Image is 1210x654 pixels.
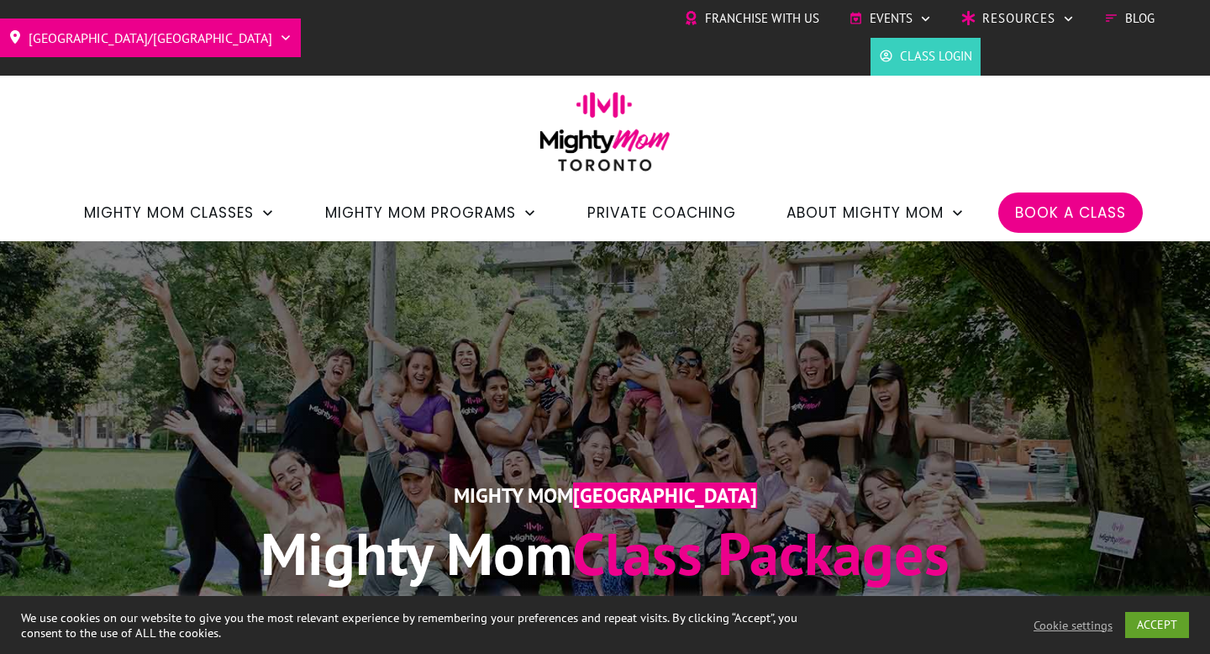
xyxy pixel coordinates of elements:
span: Mighty Mom [260,515,572,591]
span: [GEOGRAPHIC_DATA] [573,483,757,509]
a: [GEOGRAPHIC_DATA]/[GEOGRAPHIC_DATA] [8,24,292,51]
span: Events [870,6,913,31]
a: Mighty Mom Classes [84,198,275,227]
span: Franchise with Us [705,6,819,31]
span: About Mighty Mom [786,198,944,227]
img: mightymom-logo-toronto [531,92,679,183]
span: Class Login [900,44,972,69]
a: Cookie settings [1034,618,1113,633]
a: About Mighty Mom [786,198,965,227]
a: Private Coaching [587,198,736,227]
span: [GEOGRAPHIC_DATA]/[GEOGRAPHIC_DATA] [29,24,272,51]
a: Book a Class [1015,198,1126,227]
span: Resources [982,6,1055,31]
span: Mighty Mom Classes [84,198,254,227]
span: Mighty Mom Programs [325,198,516,227]
a: Resources [961,6,1075,31]
span: Blog [1125,6,1155,31]
h1: Class Packages [118,515,1092,592]
a: Class Login [879,44,972,69]
a: Events [849,6,932,31]
span: Mighty Mom [454,483,573,509]
div: We use cookies on our website to give you the most relevant experience by remembering your prefer... [21,610,839,641]
a: Mighty Mom Programs [325,198,537,227]
a: Franchise with Us [684,6,819,31]
a: ACCEPT [1125,612,1189,638]
a: Blog [1104,6,1155,31]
